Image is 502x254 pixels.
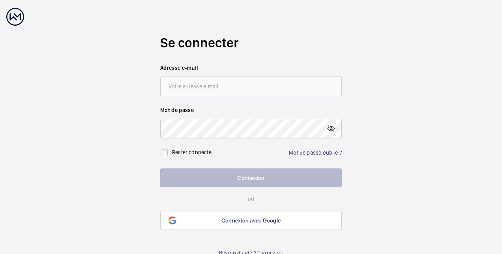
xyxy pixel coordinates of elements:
p: ou [160,195,342,203]
button: Connexion [160,168,342,187]
label: Adresse e-mail [160,64,342,72]
h2: Se connecter [160,34,342,52]
label: Rester connecté [172,149,212,155]
label: Mot de passe [160,106,342,114]
input: Votre adresse e-mail [160,77,342,96]
span: Connexion avec Google [221,217,281,224]
a: Mot de passe oublié ? [289,149,342,156]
